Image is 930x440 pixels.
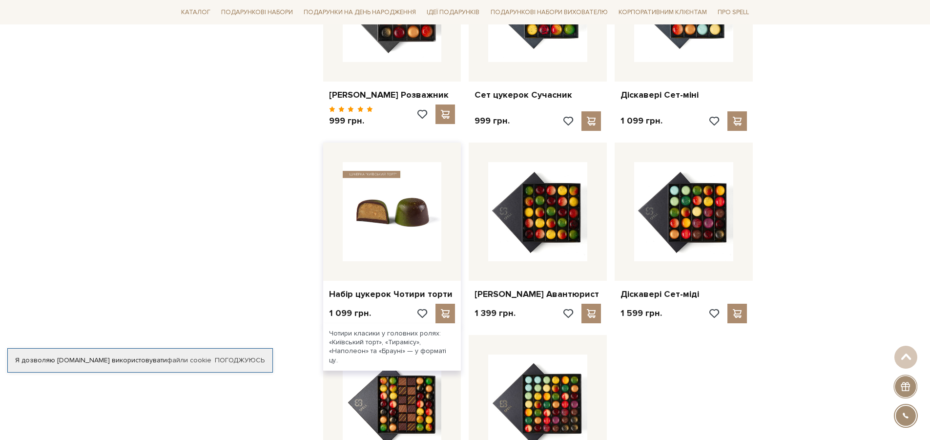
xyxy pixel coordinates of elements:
img: Набір цукерок Чотири торти [343,162,442,261]
div: Я дозволяю [DOMAIN_NAME] використовувати [8,356,272,365]
a: Ідеї подарунків [423,5,483,20]
p: 999 грн. [329,115,373,126]
a: Подарунки на День народження [300,5,420,20]
a: Сет цукерок Сучасник [475,89,601,101]
p: 1 099 грн. [620,115,662,126]
a: Подарункові набори [217,5,297,20]
a: Набір цукерок Чотири торти [329,289,455,300]
a: файли cookie [167,356,211,364]
a: Подарункові набори вихователю [487,4,612,21]
a: Діскавері Сет-міді [620,289,747,300]
a: Діскавері Сет-міні [620,89,747,101]
a: [PERSON_NAME] Розважник [329,89,455,101]
p: 1 099 грн. [329,308,371,319]
p: 1 399 грн. [475,308,516,319]
a: Про Spell [714,5,753,20]
a: Корпоративним клієнтам [615,4,711,21]
div: Чотири класики у головних ролях: «Київський торт», «Тирамісу», «Наполеон» та «Брауні» — у форматі... [323,323,461,371]
a: Погоджуюсь [215,356,265,365]
a: [PERSON_NAME] Авантюрист [475,289,601,300]
a: Каталог [177,5,214,20]
p: 999 грн. [475,115,510,126]
p: 1 599 грн. [620,308,662,319]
